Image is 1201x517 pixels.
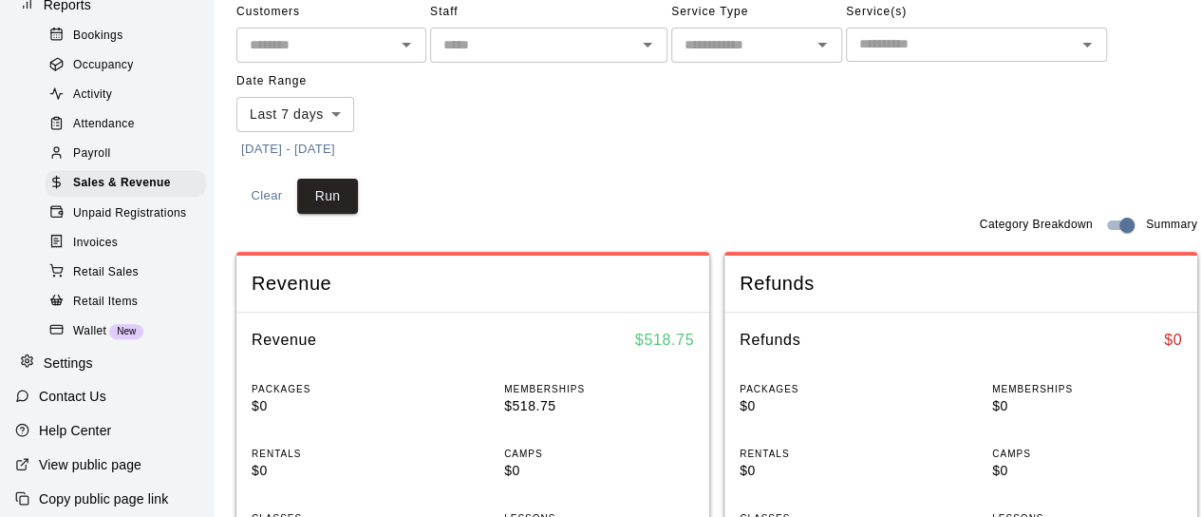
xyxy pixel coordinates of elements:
button: Open [634,31,661,58]
div: Last 7 days [236,97,354,132]
span: Summary [1146,216,1197,235]
span: Revenue [252,271,694,297]
div: Payroll [46,141,206,167]
span: Refunds [740,271,1182,297]
button: Open [393,31,420,58]
span: Date Range [236,67,403,97]
p: MEMBERSHIPS [504,382,694,396]
div: Retail Items [46,289,206,316]
div: Attendance [46,111,206,138]
p: MEMBERSHIPS [992,382,1182,396]
div: Activity [46,82,206,108]
span: New [109,326,143,336]
p: PACKAGES [252,382,441,396]
p: $0 [740,461,929,481]
button: Open [809,31,835,58]
a: Unpaid Registrations [46,199,214,228]
div: Occupancy [46,52,206,79]
div: Retail Sales [46,259,206,286]
a: Attendance [46,110,214,140]
span: Attendance [73,115,135,134]
div: Sales & Revenue [46,170,206,197]
button: Clear [236,179,297,214]
p: PACKAGES [740,382,929,396]
span: Category Breakdown [980,216,1093,235]
span: Occupancy [73,56,134,75]
a: Settings [15,349,198,377]
p: $0 [252,396,441,416]
p: Settings [44,354,93,373]
p: $518.75 [504,396,694,416]
button: Run [297,179,358,214]
p: CAMPS [992,447,1182,461]
p: CAMPS [504,447,694,461]
span: Sales & Revenue [73,174,171,193]
span: Wallet [73,322,106,341]
a: Activity [46,81,214,110]
span: Payroll [73,144,110,163]
p: RENTALS [740,447,929,461]
a: Invoices [46,228,214,258]
div: Invoices [46,230,206,257]
h6: Refunds [740,328,800,353]
p: $0 [252,461,441,481]
a: Retail Sales [46,258,214,287]
span: Activity [73,86,112,105]
p: $0 [740,396,929,416]
a: Payroll [46,140,214,169]
p: $0 [992,461,1182,481]
p: $0 [992,396,1182,416]
span: Retail Items [73,293,138,312]
span: Unpaid Registrations [73,204,186,223]
p: Copy public page link [39,489,168,508]
span: Invoices [73,234,118,253]
a: Bookings [46,21,214,50]
button: [DATE] - [DATE] [236,135,340,164]
span: Bookings [73,27,123,46]
p: Contact Us [39,387,106,406]
a: Sales & Revenue [46,169,214,199]
p: Help Center [39,421,111,440]
h6: Revenue [252,328,317,353]
button: Open [1074,31,1100,58]
p: View public page [39,455,141,474]
div: Unpaid Registrations [46,201,206,227]
p: $0 [504,461,694,481]
h6: $ 0 [1164,328,1182,353]
a: WalletNew [46,316,214,346]
a: Occupancy [46,50,214,80]
div: WalletNew [46,318,206,345]
a: Retail Items [46,287,214,316]
span: Retail Sales [73,263,139,282]
h6: $ 518.75 [635,328,694,353]
p: RENTALS [252,447,441,461]
div: Bookings [46,23,206,49]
